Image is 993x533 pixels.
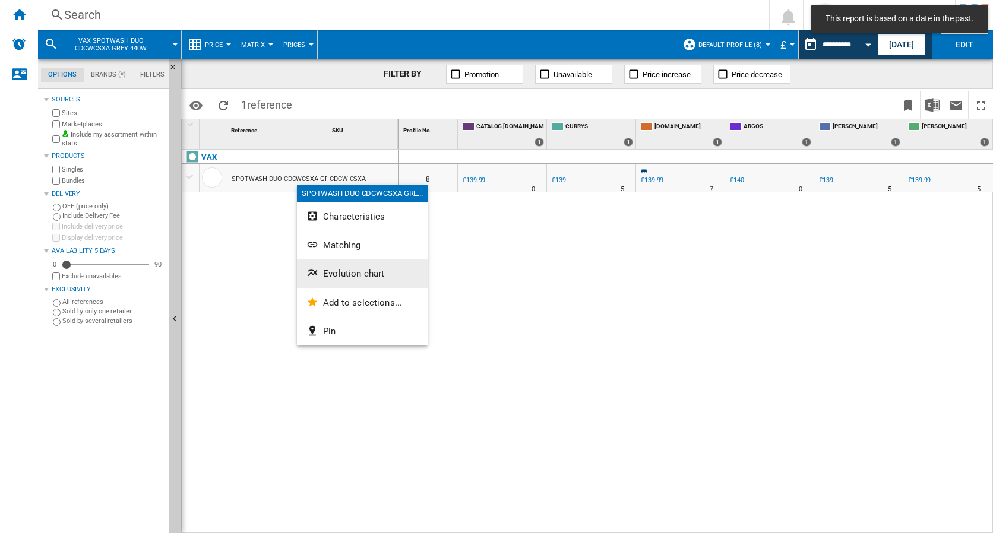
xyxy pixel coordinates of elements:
[297,185,428,202] div: SPOTWASH DUO CDCWCSXA GRE...
[297,202,428,231] button: Characteristics
[297,288,428,317] button: Add to selections...
[323,326,336,337] span: Pin
[822,13,978,25] span: This report is based on a date in the past.
[323,297,402,308] span: Add to selections...
[323,240,360,250] span: Matching
[323,268,384,279] span: Evolution chart
[323,211,385,222] span: Characteristics
[297,259,428,288] button: Evolution chart
[297,231,428,259] button: Matching
[297,317,428,345] button: Pin...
